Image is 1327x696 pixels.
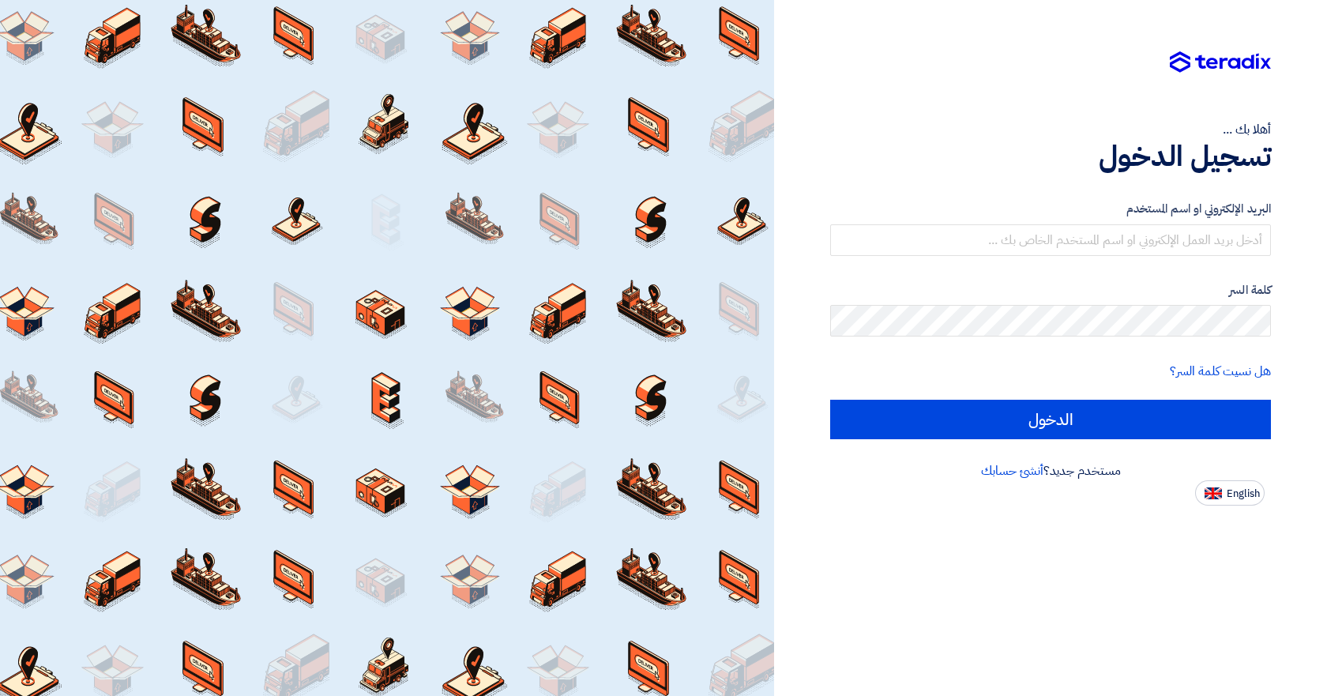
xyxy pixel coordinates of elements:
input: أدخل بريد العمل الإلكتروني او اسم المستخدم الخاص بك ... [830,224,1271,256]
div: مستخدم جديد؟ [830,461,1271,480]
span: English [1227,488,1260,499]
input: الدخول [830,400,1271,439]
button: English [1195,480,1265,506]
img: en-US.png [1205,487,1222,499]
label: كلمة السر [830,281,1271,299]
label: البريد الإلكتروني او اسم المستخدم [830,200,1271,218]
div: أهلا بك ... [830,120,1271,139]
h1: تسجيل الدخول [830,139,1271,174]
a: أنشئ حسابك [981,461,1043,480]
img: Teradix logo [1170,51,1271,73]
a: هل نسيت كلمة السر؟ [1170,362,1271,381]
